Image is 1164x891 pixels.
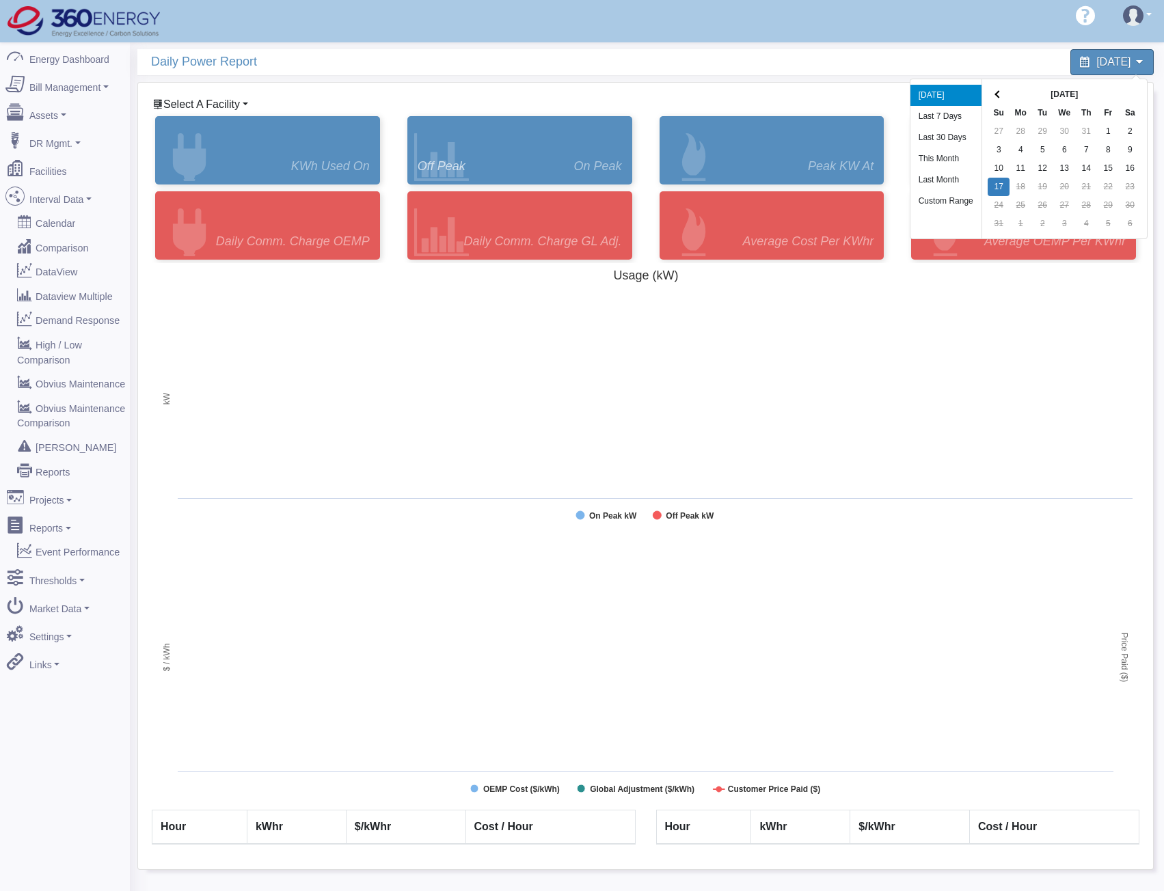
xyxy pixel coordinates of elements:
td: 31 [1075,122,1097,141]
th: $/kWhr [850,810,970,845]
td: 13 [1053,159,1075,178]
li: Last Month [910,169,982,191]
td: 29 [1031,122,1053,141]
td: 28 [1010,122,1031,141]
li: Last 7 Days [910,106,982,127]
th: Fr [1097,104,1119,122]
th: Sa [1119,104,1141,122]
li: This Month [910,148,982,169]
tspan: Usage (kW) [613,269,678,282]
th: kWhr [751,810,850,845]
td: 2 [1031,215,1053,233]
td: 19 [1031,178,1053,196]
td: 25 [1010,196,1031,215]
th: $/kWhr [346,810,465,845]
td: 21 [1075,178,1097,196]
th: Tu [1031,104,1053,122]
th: [DATE] [1010,85,1119,104]
td: 27 [988,122,1010,141]
tspan: $ / kWh [162,644,172,672]
td: 24 [988,196,1010,215]
th: Su [988,104,1010,122]
td: 4 [1010,141,1031,159]
td: 18 [1010,178,1031,196]
td: 11 [1010,159,1031,178]
td: 14 [1075,159,1097,178]
td: 31 [988,215,1010,233]
td: 15 [1097,159,1119,178]
th: kWhr [247,810,346,845]
th: Cost / Hour [465,810,635,845]
td: 16 [1119,159,1141,178]
li: Custom Range [910,191,982,212]
td: 1 [1097,122,1119,141]
td: 8 [1097,141,1119,159]
th: We [1053,104,1075,122]
span: Daily Comm. Charge OEMP [216,232,370,251]
span: Off Peak [418,157,465,176]
tspan: Customer Price Paid ($) [728,784,820,794]
td: 4 [1075,215,1097,233]
th: Hour [656,810,751,845]
td: 1 [1010,215,1031,233]
td: 26 [1031,196,1053,215]
li: Last 30 Days [910,127,982,148]
span: On Peak [573,157,621,176]
th: Mo [1010,104,1031,122]
td: 3 [1053,215,1075,233]
tspan: kW [162,392,172,405]
li: [DATE] [910,85,982,106]
td: 6 [1053,141,1075,159]
td: 5 [1097,215,1119,233]
td: 22 [1097,178,1119,196]
td: 5 [1031,141,1053,159]
span: Peak kW at [808,157,874,176]
th: Hour [152,810,247,845]
td: 2 [1119,122,1141,141]
span: Facility List [163,98,240,110]
td: 30 [1053,122,1075,141]
td: 10 [988,159,1010,178]
td: 20 [1053,178,1075,196]
tspan: Off Peak kW [666,511,714,521]
span: [DATE] [1096,56,1131,68]
td: 29 [1097,196,1119,215]
td: 28 [1075,196,1097,215]
th: Cost / Hour [970,810,1139,845]
tspan: Price Paid ($) [1120,633,1129,683]
span: Average Cost Per kWhr [743,232,874,251]
a: Select A Facility [152,98,248,110]
td: 23 [1119,178,1141,196]
tspan: On Peak kW [589,511,637,521]
td: 12 [1031,159,1053,178]
td: 7 [1075,141,1097,159]
span: Daily Power Report [151,49,653,74]
td: 30 [1119,196,1141,215]
td: 17 [988,178,1010,196]
td: 3 [988,141,1010,159]
span: Average OEMP per kWhr [984,232,1126,251]
tspan: OEMP Cost ($/kWh) [483,784,560,794]
img: user-3.svg [1123,5,1143,26]
td: 9 [1119,141,1141,159]
span: Daily Comm. Charge GL Adj. [463,232,621,251]
td: 6 [1119,215,1141,233]
span: kWh Used On [291,157,370,176]
th: Th [1075,104,1097,122]
tspan: Global Adjustment ($/kWh) [590,784,694,794]
td: 27 [1053,196,1075,215]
